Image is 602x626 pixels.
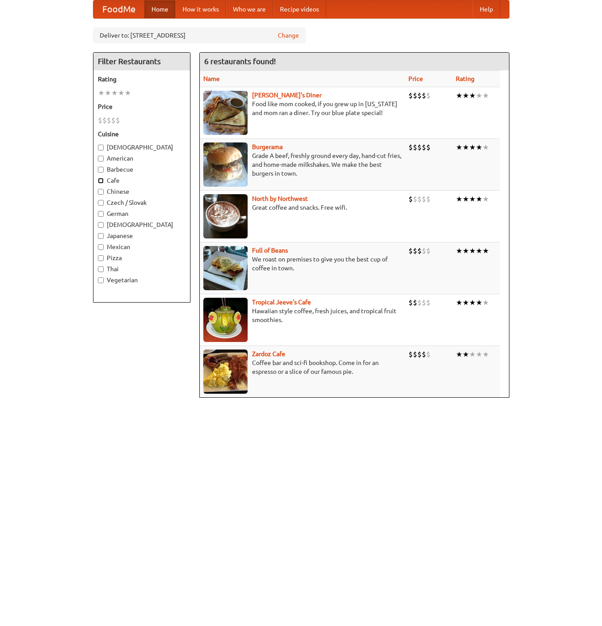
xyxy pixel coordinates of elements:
[408,298,413,307] li: $
[417,246,422,256] li: $
[98,276,186,284] label: Vegetarian
[417,349,422,359] li: $
[98,145,104,150] input: [DEMOGRAPHIC_DATA]
[98,115,102,125] li: $
[469,142,476,152] li: ★
[408,142,413,152] li: $
[462,194,469,204] li: ★
[476,298,482,307] li: ★
[98,156,104,161] input: American
[456,142,462,152] li: ★
[456,349,462,359] li: ★
[203,358,401,376] p: Coffee bar and sci-fi bookshop. Come in for an espresso or a slice of our famous pie.
[98,277,104,283] input: Vegetarian
[98,189,104,195] input: Chinese
[408,75,423,82] a: Price
[252,299,311,306] a: Tropical Jeeve's Cafe
[413,298,417,307] li: $
[469,298,476,307] li: ★
[482,194,489,204] li: ★
[98,130,186,138] h5: Cuisine
[476,91,482,100] li: ★
[456,75,474,82] a: Rating
[482,246,489,256] li: ★
[422,194,426,204] li: $
[426,246,431,256] li: $
[462,298,469,307] li: ★
[413,142,417,152] li: $
[203,307,401,324] p: Hawaiian style coffee, fresh juices, and tropical fruit smoothies.
[426,194,431,204] li: $
[203,75,220,82] a: Name
[462,246,469,256] li: ★
[252,143,283,150] a: Burgerama
[98,242,186,251] label: Mexican
[426,298,431,307] li: $
[93,27,306,43] div: Deliver to: [STREET_ADDRESS]
[426,142,431,152] li: $
[98,165,186,174] label: Barbecue
[116,115,120,125] li: $
[98,167,104,173] input: Barbecue
[203,91,248,135] img: sallys.jpg
[408,349,413,359] li: $
[417,298,422,307] li: $
[111,115,116,125] li: $
[98,220,186,229] label: [DEMOGRAPHIC_DATA]
[98,178,104,184] input: Cafe
[98,253,186,262] label: Pizza
[476,246,482,256] li: ★
[98,143,186,152] label: [DEMOGRAPHIC_DATA]
[124,88,131,98] li: ★
[203,203,401,212] p: Great coffee and snacks. Free wifi.
[98,176,186,185] label: Cafe
[203,255,401,273] p: We roast on premises to give you the best cup of coffee in town.
[482,142,489,152] li: ★
[462,91,469,100] li: ★
[462,349,469,359] li: ★
[482,298,489,307] li: ★
[98,198,186,207] label: Czech / Slovak
[175,0,226,18] a: How it works
[456,194,462,204] li: ★
[144,0,175,18] a: Home
[462,142,469,152] li: ★
[252,247,288,254] a: Full of Beans
[98,222,104,228] input: [DEMOGRAPHIC_DATA]
[252,195,308,202] a: North by Northwest
[98,244,104,250] input: Mexican
[476,194,482,204] li: ★
[422,142,426,152] li: $
[203,100,401,117] p: Food like mom cooked, if you grew up in [US_STATE] and mom ran a diner. Try our blue plate special!
[204,57,276,65] ng-pluralize: 6 restaurants found!
[426,349,431,359] li: $
[252,92,322,99] a: [PERSON_NAME]'s Diner
[422,349,426,359] li: $
[413,91,417,100] li: $
[417,194,422,204] li: $
[408,91,413,100] li: $
[203,298,248,342] img: jeeves.jpg
[107,115,111,125] li: $
[98,266,104,272] input: Thai
[98,187,186,196] label: Chinese
[203,246,248,290] img: beans.jpg
[102,115,107,125] li: $
[473,0,500,18] a: Help
[98,209,186,218] label: German
[482,349,489,359] li: ★
[426,91,431,100] li: $
[203,194,248,238] img: north.jpg
[422,298,426,307] li: $
[203,151,401,178] p: Grade A beef, freshly ground every day, hand-cut fries, and home-made milkshakes. We make the bes...
[252,350,285,357] a: Zardoz Cafe
[111,88,118,98] li: ★
[273,0,326,18] a: Recipe videos
[469,349,476,359] li: ★
[456,91,462,100] li: ★
[98,102,186,111] h5: Price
